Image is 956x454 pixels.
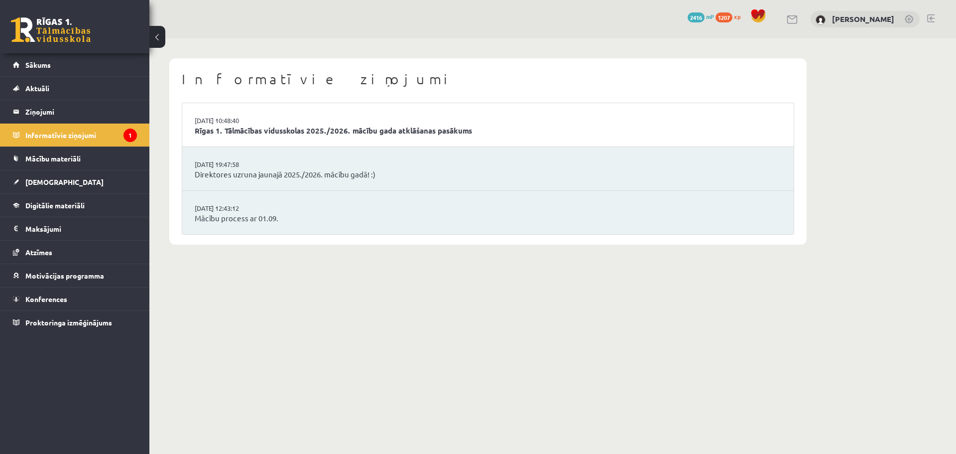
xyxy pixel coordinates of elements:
[13,241,137,264] a: Atzīmes
[688,12,705,22] span: 2416
[832,14,894,24] a: [PERSON_NAME]
[25,201,85,210] span: Digitālie materiāli
[13,217,137,240] a: Maksājumi
[25,84,49,93] span: Aktuāli
[13,147,137,170] a: Mācību materiāli
[706,12,714,20] span: mP
[13,53,137,76] a: Sākums
[182,71,794,88] h1: Informatīvie ziņojumi
[13,264,137,287] a: Motivācijas programma
[195,159,269,169] a: [DATE] 19:47:58
[25,124,137,147] legend: Informatīvie ziņojumi
[195,169,781,180] a: Direktores uzruna jaunajā 2025./2026. mācību gadā! :)
[13,194,137,217] a: Digitālie materiāli
[734,12,740,20] span: xp
[25,177,104,186] span: [DEMOGRAPHIC_DATA]
[195,116,269,126] a: [DATE] 10:48:40
[195,125,781,137] a: Rīgas 1. Tālmācības vidusskolas 2025./2026. mācību gada atklāšanas pasākums
[25,60,51,69] span: Sākums
[13,170,137,193] a: [DEMOGRAPHIC_DATA]
[11,17,91,42] a: Rīgas 1. Tālmācības vidusskola
[13,100,137,123] a: Ziņojumi
[816,15,826,25] img: Gatis Pormalis
[195,213,781,224] a: Mācību process ar 01.09.
[13,288,137,310] a: Konferences
[13,77,137,100] a: Aktuāli
[195,203,269,213] a: [DATE] 12:43:12
[716,12,745,20] a: 1207 xp
[688,12,714,20] a: 2416 mP
[25,154,81,163] span: Mācību materiāli
[25,100,137,123] legend: Ziņojumi
[25,318,112,327] span: Proktoringa izmēģinājums
[25,271,104,280] span: Motivācijas programma
[25,217,137,240] legend: Maksājumi
[13,311,137,334] a: Proktoringa izmēģinājums
[716,12,732,22] span: 1207
[123,129,137,142] i: 1
[13,124,137,147] a: Informatīvie ziņojumi1
[25,295,67,303] span: Konferences
[25,248,52,257] span: Atzīmes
